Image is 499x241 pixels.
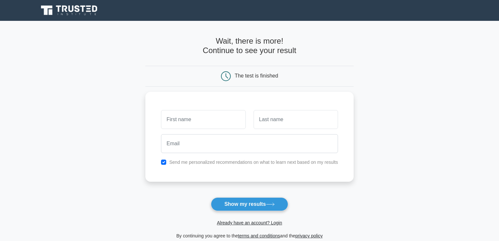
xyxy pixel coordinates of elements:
[211,197,288,211] button: Show my results
[238,233,280,238] a: terms and conditions
[169,160,338,165] label: Send me personalized recommendations on what to learn next based on my results
[161,110,245,129] input: First name
[141,232,358,240] div: By continuing you agree to the and the
[161,134,338,153] input: Email
[145,36,354,55] h4: Wait, there is more! Continue to see your result
[235,73,278,78] div: The test is finished
[295,233,323,238] a: privacy policy
[217,220,282,225] a: Already have an account? Login
[254,110,338,129] input: Last name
